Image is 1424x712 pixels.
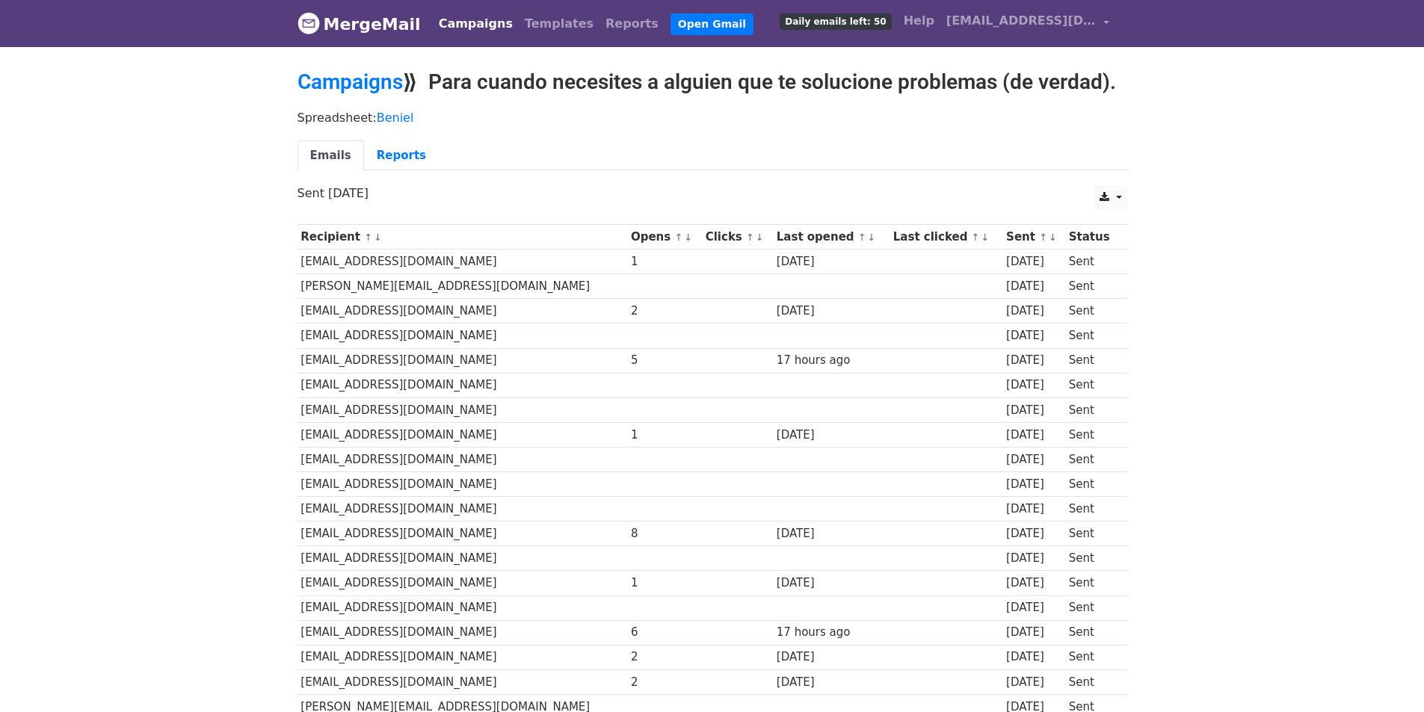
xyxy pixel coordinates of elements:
[1006,674,1061,691] div: [DATE]
[519,9,600,39] a: Templates
[298,69,403,94] a: Campaigns
[631,648,698,666] div: 2
[377,111,414,125] a: Beniel
[298,12,320,34] img: MergeMail logo
[298,140,364,171] a: Emails
[1006,624,1061,641] div: [DATE]
[374,232,382,243] a: ↓
[1065,472,1119,497] td: Sent
[1065,447,1119,471] td: Sent
[298,669,628,694] td: [EMAIL_ADDRESS][DOMAIN_NAME]
[780,13,891,30] span: Daily emails left: 50
[777,674,886,691] div: [DATE]
[298,595,628,620] td: [EMAIL_ADDRESS][DOMAIN_NAME]
[298,472,628,497] td: [EMAIL_ADDRESS][DOMAIN_NAME]
[1039,232,1047,243] a: ↑
[1006,599,1061,616] div: [DATE]
[774,6,897,36] a: Daily emails left: 50
[298,299,628,324] td: [EMAIL_ADDRESS][DOMAIN_NAME]
[773,225,890,250] th: Last opened
[298,422,628,447] td: [EMAIL_ADDRESS][DOMAIN_NAME]
[631,303,698,320] div: 2
[674,232,682,243] a: ↑
[298,620,628,645] td: [EMAIL_ADDRESS][DOMAIN_NAME]
[756,232,764,243] a: ↓
[1065,348,1119,373] td: Sent
[627,225,702,250] th: Opens
[1006,427,1061,444] div: [DATE]
[1006,476,1061,493] div: [DATE]
[1065,620,1119,645] td: Sent
[1065,373,1119,397] td: Sent
[298,185,1127,201] p: Sent [DATE]
[1065,397,1119,422] td: Sent
[777,303,886,320] div: [DATE]
[1006,303,1061,320] div: [DATE]
[364,232,372,243] a: ↑
[858,232,866,243] a: ↑
[1065,250,1119,274] td: Sent
[972,232,980,243] a: ↑
[298,110,1127,126] p: Spreadsheet:
[298,373,628,397] td: [EMAIL_ADDRESS][DOMAIN_NAME]
[298,521,628,546] td: [EMAIL_ADDRESS][DOMAIN_NAME]
[298,571,628,595] td: [EMAIL_ADDRESS][DOMAIN_NAME]
[631,352,698,369] div: 5
[298,546,628,571] td: [EMAIL_ADDRESS][DOMAIN_NAME]
[631,575,698,592] div: 1
[631,253,698,270] div: 1
[1065,299,1119,324] td: Sent
[1006,253,1061,270] div: [DATE]
[364,140,439,171] a: Reports
[1065,521,1119,546] td: Sent
[1006,501,1061,518] div: [DATE]
[1006,402,1061,419] div: [DATE]
[298,447,628,471] td: [EMAIL_ADDRESS][DOMAIN_NAME]
[777,253,886,270] div: [DATE]
[1065,546,1119,571] td: Sent
[1065,595,1119,620] td: Sent
[298,274,628,299] td: [PERSON_NAME][EMAIL_ADDRESS][DOMAIN_NAME]
[777,427,886,444] div: [DATE]
[946,12,1096,30] span: [EMAIL_ADDRESS][DOMAIN_NAME]
[940,6,1115,41] a: [EMAIL_ADDRESS][DOMAIN_NAME]
[631,427,698,444] div: 1
[1065,645,1119,669] td: Sent
[746,232,754,243] a: ↑
[1065,324,1119,348] td: Sent
[1006,377,1061,394] div: [DATE]
[898,6,940,36] a: Help
[298,397,628,422] td: [EMAIL_ADDRESS][DOMAIN_NAME]
[777,352,886,369] div: 17 hours ago
[298,8,421,40] a: MergeMail
[1065,422,1119,447] td: Sent
[1006,648,1061,666] div: [DATE]
[1002,225,1065,250] th: Sent
[298,348,628,373] td: [EMAIL_ADDRESS][DOMAIN_NAME]
[1065,225,1119,250] th: Status
[702,225,773,250] th: Clicks
[1006,352,1061,369] div: [DATE]
[298,645,628,669] td: [EMAIL_ADDRESS][DOMAIN_NAME]
[684,232,692,243] a: ↓
[1006,575,1061,592] div: [DATE]
[868,232,876,243] a: ↓
[671,13,753,35] a: Open Gmail
[298,324,628,348] td: [EMAIL_ADDRESS][DOMAIN_NAME]
[777,624,886,641] div: 17 hours ago
[1006,451,1061,468] div: [DATE]
[298,250,628,274] td: [EMAIL_ADDRESS][DOMAIN_NAME]
[1006,550,1061,567] div: [DATE]
[298,69,1127,95] h2: ⟫ Para cuando necesites a alguien que te solucione problemas (de verdad).
[1006,525,1061,542] div: [DATE]
[1006,327,1061,344] div: [DATE]
[777,648,886,666] div: [DATE]
[777,525,886,542] div: [DATE]
[433,9,519,39] a: Campaigns
[631,674,698,691] div: 2
[631,525,698,542] div: 8
[1065,571,1119,595] td: Sent
[1049,232,1057,243] a: ↓
[777,575,886,592] div: [DATE]
[298,225,628,250] th: Recipient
